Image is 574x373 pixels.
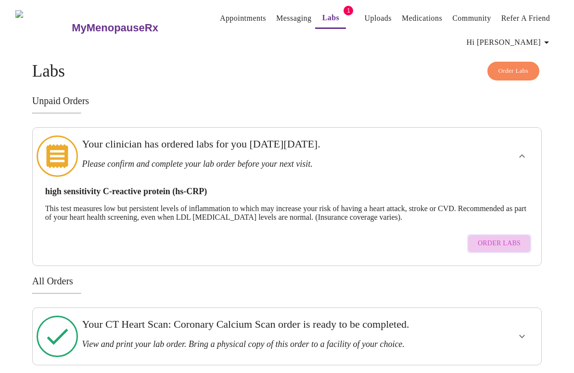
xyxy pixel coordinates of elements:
[220,12,266,25] a: Appointments
[501,12,550,25] a: Refer a Friend
[463,33,556,52] button: Hi [PERSON_NAME]
[467,234,531,253] button: Order Labs
[32,95,542,107] h3: Unpaid Orders
[82,159,443,169] h3: Please confirm and complete your lab order before your next visit.
[402,12,442,25] a: Medications
[82,138,443,150] h3: Your clinician has ordered labs for you [DATE][DATE].
[448,9,495,28] button: Community
[398,9,446,28] button: Medications
[15,10,71,46] img: MyMenopauseRx Logo
[498,66,529,77] span: Order Labs
[322,11,340,25] a: Labs
[497,9,554,28] button: Refer a Friend
[216,9,270,28] button: Appointments
[276,12,311,25] a: Messaging
[478,238,521,250] span: Order Labs
[45,204,529,222] p: This test measures low but persistent levels of inflammation to which may increase your risk of h...
[71,11,197,45] a: MyMenopauseRx
[32,62,542,81] h4: Labs
[82,339,443,349] h3: View and print your lab order. Bring a physical copy of this order to a facility of your choice.
[467,36,552,49] span: Hi [PERSON_NAME]
[452,12,491,25] a: Community
[72,22,158,34] h3: MyMenopauseRx
[45,186,529,197] h3: high sensitivity C-reactive protein (hs-CRP)
[272,9,315,28] button: Messaging
[510,145,534,168] button: show more
[487,62,540,80] button: Order Labs
[82,318,443,331] h3: Your CT Heart Scan: Coronary Calcium Scan order is ready to be completed.
[32,276,542,287] h3: All Orders
[344,6,353,15] span: 1
[465,229,534,258] a: Order Labs
[315,8,346,29] button: Labs
[510,325,534,348] button: show more
[364,12,392,25] a: Uploads
[360,9,395,28] button: Uploads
